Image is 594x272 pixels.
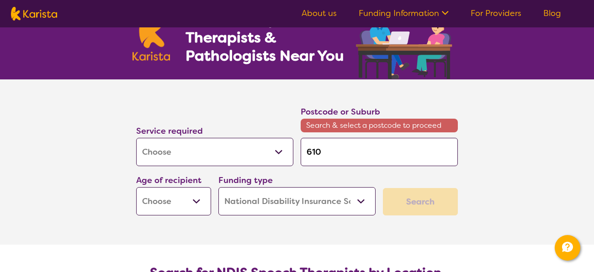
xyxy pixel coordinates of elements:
[302,8,337,19] a: About us
[301,119,458,132] span: Search & select a postcode to proceed
[11,7,57,21] img: Karista logo
[359,8,449,19] a: Funding Information
[218,175,273,186] label: Funding type
[471,8,521,19] a: For Providers
[136,126,203,136] label: Service required
[543,8,561,19] a: Blog
[301,106,380,117] label: Postcode or Suburb
[136,175,202,186] label: Age of recipient
[186,10,355,65] h1: Find NDIS Speech Therapists & Pathologists Near You
[301,138,458,166] input: Type
[555,235,580,261] button: Channel Menu
[133,11,170,61] img: Karista logo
